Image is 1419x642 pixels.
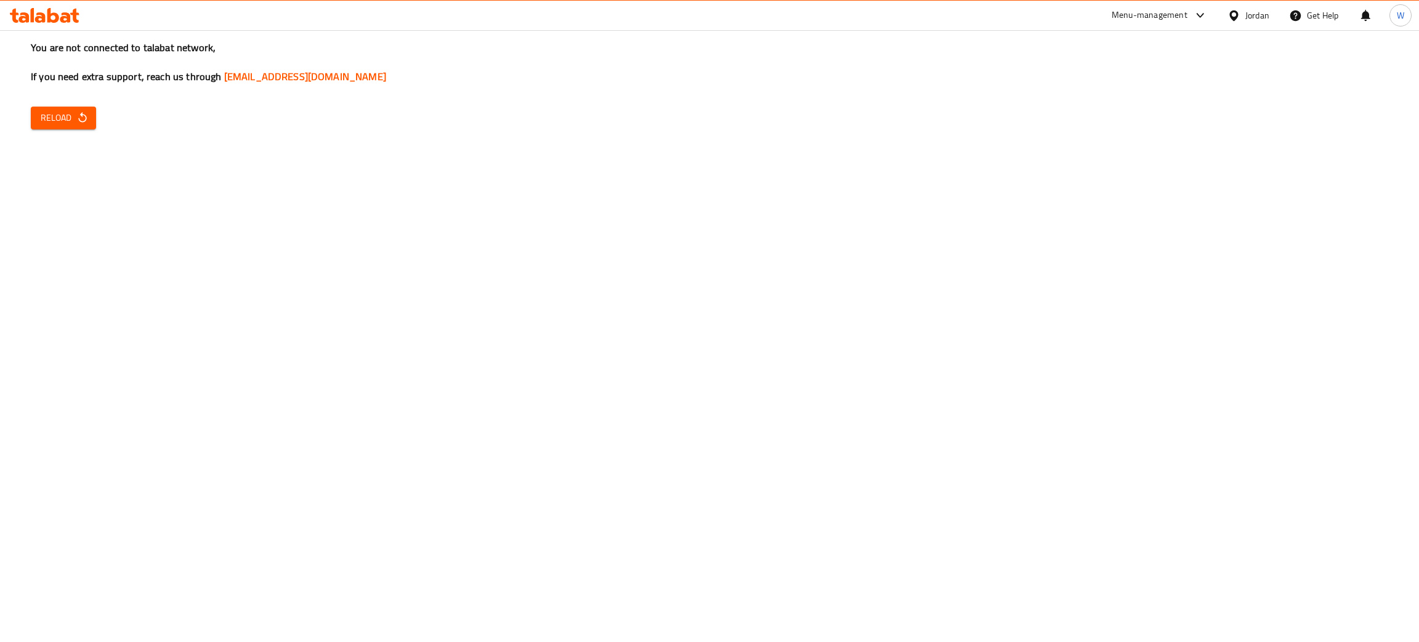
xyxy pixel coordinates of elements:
[31,41,1388,84] h3: You are not connected to talabat network, If you need extra support, reach us through
[41,110,86,126] span: Reload
[224,67,386,86] a: [EMAIL_ADDRESS][DOMAIN_NAME]
[31,107,96,129] button: Reload
[1397,9,1404,22] span: W
[1112,8,1187,23] div: Menu-management
[1245,9,1269,22] div: Jordan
